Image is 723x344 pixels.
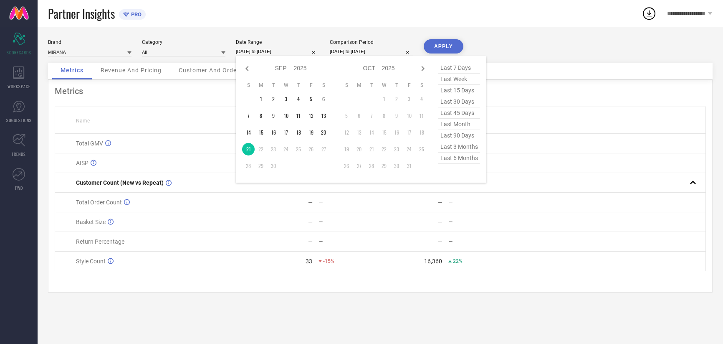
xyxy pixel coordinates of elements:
th: Wednesday [378,82,390,89]
td: Sun Oct 12 2025 [340,126,353,139]
th: Tuesday [365,82,378,89]
td: Thu Oct 02 2025 [390,93,403,105]
span: Revenue And Pricing [101,67,162,74]
span: TRENDS [12,151,26,157]
td: Fri Sep 26 2025 [305,143,317,155]
td: Wed Oct 01 2025 [378,93,390,105]
td: Thu Oct 30 2025 [390,160,403,172]
div: 33 [306,258,312,265]
span: WORKSPACE [8,83,30,89]
td: Wed Oct 29 2025 [378,160,390,172]
div: Brand [48,39,131,45]
td: Sun Sep 14 2025 [242,126,255,139]
th: Wednesday [280,82,292,89]
th: Saturday [415,82,428,89]
span: last 30 days [438,96,480,107]
th: Friday [403,82,415,89]
span: Name [76,118,90,124]
td: Thu Sep 18 2025 [292,126,305,139]
td: Thu Oct 09 2025 [390,110,403,122]
td: Wed Oct 15 2025 [378,126,390,139]
span: Metrics [61,67,83,74]
th: Sunday [242,82,255,89]
td: Tue Oct 14 2025 [365,126,378,139]
div: — [319,239,380,245]
div: Open download list [642,6,657,21]
td: Fri Sep 19 2025 [305,126,317,139]
th: Tuesday [267,82,280,89]
td: Sat Oct 04 2025 [415,93,428,105]
td: Sat Sep 27 2025 [317,143,330,155]
td: Mon Oct 06 2025 [353,110,365,122]
span: Total Order Count [76,199,122,206]
td: Sat Sep 06 2025 [317,93,330,105]
td: Sun Sep 21 2025 [242,143,255,155]
div: — [438,219,442,225]
div: — [438,199,442,206]
div: — [449,219,510,225]
td: Fri Oct 03 2025 [403,93,415,105]
span: PRO [129,11,142,18]
td: Mon Sep 08 2025 [255,110,267,122]
div: 16,360 [424,258,442,265]
div: Date Range [236,39,319,45]
td: Fri Oct 24 2025 [403,143,415,155]
td: Mon Sep 22 2025 [255,143,267,155]
td: Sat Oct 11 2025 [415,110,428,122]
span: Return Percentage [76,238,124,245]
th: Sunday [340,82,353,89]
td: Wed Sep 24 2025 [280,143,292,155]
th: Monday [353,82,365,89]
span: last 6 months [438,153,480,164]
td: Tue Sep 09 2025 [267,110,280,122]
input: Select comparison period [330,47,413,56]
span: last 3 months [438,141,480,153]
td: Mon Oct 13 2025 [353,126,365,139]
th: Saturday [317,82,330,89]
div: — [308,219,313,225]
td: Sun Oct 05 2025 [340,110,353,122]
td: Tue Sep 16 2025 [267,126,280,139]
td: Tue Oct 07 2025 [365,110,378,122]
td: Fri Oct 17 2025 [403,126,415,139]
td: Thu Oct 16 2025 [390,126,403,139]
div: Category [142,39,225,45]
td: Wed Sep 10 2025 [280,110,292,122]
td: Wed Oct 22 2025 [378,143,390,155]
th: Monday [255,82,267,89]
th: Thursday [292,82,305,89]
div: — [319,219,380,225]
td: Tue Oct 28 2025 [365,160,378,172]
span: Customer And Orders [179,67,243,74]
td: Thu Sep 25 2025 [292,143,305,155]
td: Sun Sep 07 2025 [242,110,255,122]
td: Tue Sep 02 2025 [267,93,280,105]
div: — [308,238,313,245]
div: — [449,239,510,245]
td: Sat Sep 20 2025 [317,126,330,139]
span: Style Count [76,258,106,265]
td: Wed Sep 03 2025 [280,93,292,105]
span: AISP [76,160,88,166]
div: Comparison Period [330,39,413,45]
div: Next month [418,64,428,74]
td: Mon Oct 20 2025 [353,143,365,155]
span: -15% [323,258,334,264]
td: Mon Oct 27 2025 [353,160,365,172]
td: Sat Oct 18 2025 [415,126,428,139]
th: Friday [305,82,317,89]
td: Sun Oct 26 2025 [340,160,353,172]
th: Thursday [390,82,403,89]
td: Fri Oct 10 2025 [403,110,415,122]
div: — [319,199,380,205]
td: Mon Sep 01 2025 [255,93,267,105]
td: Tue Sep 30 2025 [267,160,280,172]
td: Mon Sep 15 2025 [255,126,267,139]
td: Sat Sep 13 2025 [317,110,330,122]
td: Fri Sep 05 2025 [305,93,317,105]
div: Previous month [242,64,252,74]
div: — [308,199,313,206]
td: Fri Sep 12 2025 [305,110,317,122]
button: APPLY [424,39,463,54]
span: 22% [453,258,463,264]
